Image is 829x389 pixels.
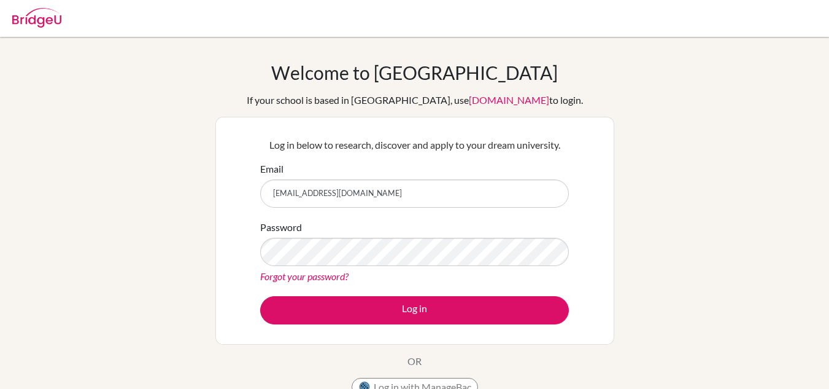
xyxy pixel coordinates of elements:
[260,270,349,282] a: Forgot your password?
[271,61,558,84] h1: Welcome to [GEOGRAPHIC_DATA]
[407,354,422,369] p: OR
[260,162,283,176] label: Email
[260,138,569,152] p: Log in below to research, discover and apply to your dream university.
[247,93,583,108] div: If your school is based in [GEOGRAPHIC_DATA], use to login.
[260,296,569,324] button: Log in
[12,8,61,28] img: Bridge-U
[469,94,549,106] a: [DOMAIN_NAME]
[260,220,302,235] label: Password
